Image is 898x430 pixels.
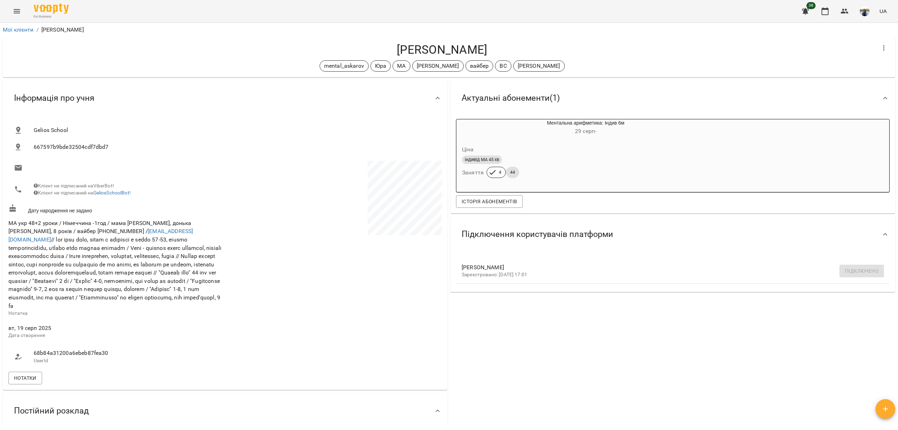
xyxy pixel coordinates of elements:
[462,263,873,272] span: [PERSON_NAME]
[575,128,596,134] span: 29 серп -
[8,42,876,57] h4: [PERSON_NAME]
[456,119,681,186] button: Ментальна арифметика: Індив 6м29 серп- Цінаіндивід МА 45 хвЗаняття444
[14,405,89,416] span: Постійний розклад
[3,80,448,116] div: Інформація про учня
[375,62,386,70] p: Юра
[397,62,406,70] p: МА
[456,195,523,208] button: Історія абонементів
[93,190,129,196] a: GeliosSchoolBot
[506,169,519,176] span: 44
[393,60,410,72] div: МА
[41,26,84,34] p: [PERSON_NAME]
[465,60,494,72] div: вайбер
[513,60,565,72] div: [PERSON_NAME]
[3,393,448,429] div: Постійний розклад
[3,26,895,34] nav: breadcrumb
[14,374,36,382] span: Нотатки
[34,190,131,196] span: Клієнт не підписаний на !
[34,357,218,364] p: UserId
[8,372,42,384] button: Нотатки
[462,168,484,178] h6: Заняття
[7,203,225,216] div: Дату народження не задано
[500,62,507,70] p: ВС
[14,93,94,104] span: Інформація про учня
[8,310,224,317] p: Нотатка
[34,4,69,14] img: Voopty Logo
[462,197,517,206] span: Історія абонементів
[456,119,490,136] div: Ментальна арифметика: Індив 6м
[8,3,25,20] button: Menu
[3,26,34,33] a: Мої клієнти
[462,145,474,154] h6: Ціна
[324,62,364,70] p: mental_askarov
[8,332,224,339] p: Дата створення
[450,216,895,252] div: Підключення користувачів платформи
[860,6,870,16] img: 79bf113477beb734b35379532aeced2e.jpg
[462,157,502,163] span: індивід МА 45 хв
[34,349,218,357] span: 68b84a31200a6ebeb87fea30
[34,143,436,151] span: 667597b9bde32504cdf7dbd7
[34,126,436,134] span: Gelios School
[370,60,391,72] div: Юра
[36,26,39,34] li: /
[518,62,560,70] p: [PERSON_NAME]
[462,271,873,278] p: Зареєстровано: [DATE] 17:01
[495,60,511,72] div: ВС
[877,5,890,18] button: UA
[879,7,887,15] span: UA
[495,169,505,176] span: 4
[417,62,459,70] p: [PERSON_NAME]
[470,62,489,70] p: вайбер
[8,324,224,332] span: вт, 19 серп 2025
[8,220,221,309] span: МА укр 48+2 уроки / Німеччина -1год / мама [PERSON_NAME], донька [PERSON_NAME], 8 років / вайбер ...
[490,119,681,136] div: Ментальна арифметика: Індив 6м
[450,80,895,116] div: Актуальні абонементи(1)
[806,2,816,9] span: 38
[462,229,613,240] span: Підключення користувачів платформи
[462,93,560,104] span: Актуальні абонементи ( 1 )
[320,60,369,72] div: mental_askarov
[34,183,114,188] span: Клієнт не підписаний на ViberBot!
[412,60,464,72] div: [PERSON_NAME]
[34,14,69,19] span: For Business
